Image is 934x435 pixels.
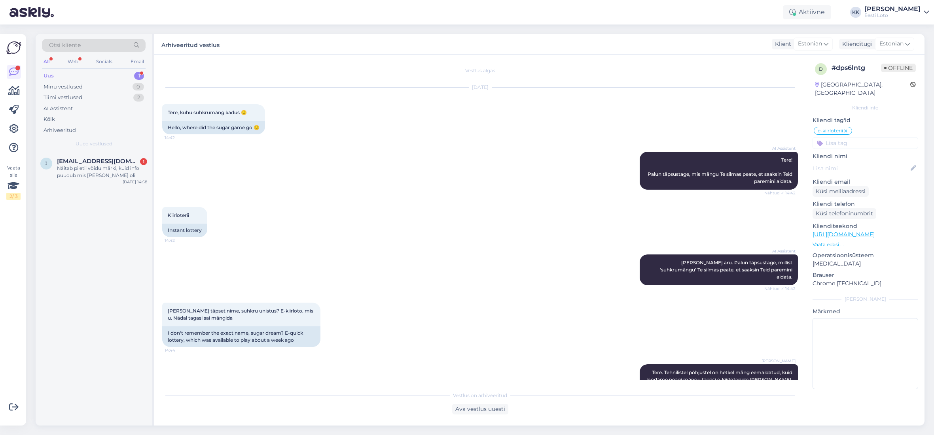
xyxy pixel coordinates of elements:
[813,208,876,219] div: Küsi telefoninumbrit
[162,121,265,134] div: Hello, where did the sugar game go 🙁
[864,6,929,19] a: [PERSON_NAME]Eesti Loto
[764,190,796,196] span: Nähtud ✓ 14:42
[813,279,918,288] p: Chrome [TECHNICAL_ID]
[762,358,796,364] span: [PERSON_NAME]
[165,237,194,243] span: 14:42
[161,39,220,49] label: Arhiveeritud vestlus
[66,56,80,67] div: Web
[129,56,146,67] div: Email
[76,140,112,147] span: Uued vestlused
[764,286,796,292] span: Nähtud ✓ 14:42
[813,164,909,173] input: Lisa nimi
[6,40,21,55] img: Askly Logo
[49,41,81,49] span: Otsi kliente
[819,66,823,72] span: d
[168,308,314,321] span: [PERSON_NAME] täpset nime, suhkru unistus? E-kiirloto, mis u. Nädal tagasi sai mängida
[44,72,54,80] div: Uus
[813,104,918,111] div: Kliendi info
[162,224,207,237] div: Instant lottery
[660,260,794,280] span: [PERSON_NAME] aru. Palun täpsustage, millist 'suhkrumängu' Te silmas peate, et saaksin Teid parem...
[162,326,320,347] div: I don't remember the exact name, sugar dream? E-quick lottery, which was available to play about ...
[453,392,507,399] span: Vestlus on arhiveeritud
[57,158,139,165] span: jaanus@aristelhaldus.ee
[815,81,910,97] div: [GEOGRAPHIC_DATA], [GEOGRAPHIC_DATA]
[134,72,144,80] div: 1
[813,251,918,260] p: Operatsioonisüsteem
[6,193,21,200] div: 2 / 3
[44,105,73,113] div: AI Assistent
[165,347,194,353] span: 14:44
[140,158,147,165] div: 1
[766,248,796,254] span: AI Assistent
[168,109,247,115] span: Tere, kuhu suhkrumäng kadus 🙁
[452,404,508,414] div: Ava vestlus uuesti
[881,64,916,72] span: Offline
[813,307,918,316] p: Märkmed
[813,116,918,124] p: Kliendi tag'id
[44,94,82,102] div: Tiimi vestlused
[850,7,861,18] div: KK
[168,212,189,218] span: Kiirloterii
[95,56,114,67] div: Socials
[42,56,51,67] div: All
[813,241,918,248] p: Vaata edasi ...
[813,178,918,186] p: Kliendi email
[44,126,76,134] div: Arhiveeritud
[818,128,843,133] span: e-kiirloterii
[44,115,55,123] div: Kõik
[813,137,918,149] input: Lisa tag
[165,135,194,141] span: 14:42
[798,40,822,48] span: Estonian
[813,152,918,160] p: Kliendi nimi
[162,67,798,74] div: Vestlus algas
[133,94,144,102] div: 2
[133,83,144,91] div: 0
[864,12,921,19] div: Eesti Loto
[864,6,921,12] div: [PERSON_NAME]
[646,369,794,382] span: Tere. Tehnilistel põhjustel on hetkel mäng eemaldatud, kuid loodame peagi mängu tagasi e-kiirlote...
[813,296,918,303] div: [PERSON_NAME]
[813,271,918,279] p: Brauser
[123,179,147,185] div: [DATE] 14:58
[772,40,791,48] div: Klient
[813,200,918,208] p: Kliendi telefon
[57,165,147,179] div: Näitab piletil võidu märki, kuid info puudub mis [PERSON_NAME] oli
[783,5,831,19] div: Aktiivne
[766,145,796,151] span: AI Assistent
[813,222,918,230] p: Klienditeekond
[813,231,875,238] a: [URL][DOMAIN_NAME]
[832,63,881,73] div: # dps6lntg
[44,83,83,91] div: Minu vestlused
[813,260,918,268] p: [MEDICAL_DATA]
[162,84,798,91] div: [DATE]
[839,40,873,48] div: Klienditugi
[6,164,21,200] div: Vaata siia
[813,186,869,197] div: Küsi meiliaadressi
[45,160,47,166] span: j
[879,40,904,48] span: Estonian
